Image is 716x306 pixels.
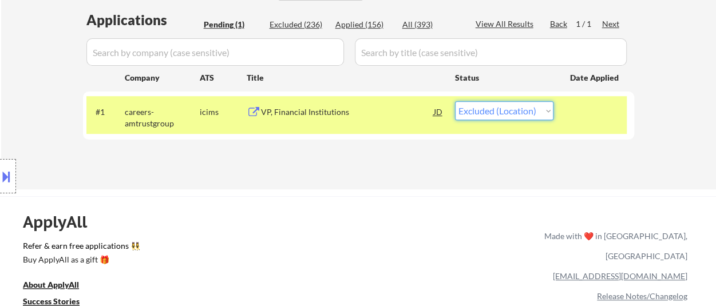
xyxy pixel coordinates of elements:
div: View All Results [476,18,537,30]
div: 1 / 1 [576,18,602,30]
div: Back [550,18,568,30]
div: ATS [200,72,247,84]
div: Applied (156) [335,19,393,30]
div: icims [200,106,247,118]
div: Title [247,72,444,84]
a: [EMAIL_ADDRESS][DOMAIN_NAME] [553,271,687,281]
div: All (393) [402,19,460,30]
div: Applications [86,13,200,27]
a: Release Notes/Changelog [597,291,687,301]
u: Success Stories [23,296,80,306]
div: Made with ❤️ in [GEOGRAPHIC_DATA], [GEOGRAPHIC_DATA] [540,226,687,266]
input: Search by title (case sensitive) [355,38,627,66]
div: Excluded (236) [270,19,327,30]
div: Date Applied [570,72,620,84]
u: About ApplyAll [23,280,79,289]
div: VP, Financial Institutions [261,106,434,118]
div: Pending (1) [204,19,261,30]
div: Status [455,67,553,88]
a: About ApplyAll [23,279,95,293]
input: Search by company (case sensitive) [86,38,344,66]
div: JD [433,101,444,122]
div: Next [602,18,620,30]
